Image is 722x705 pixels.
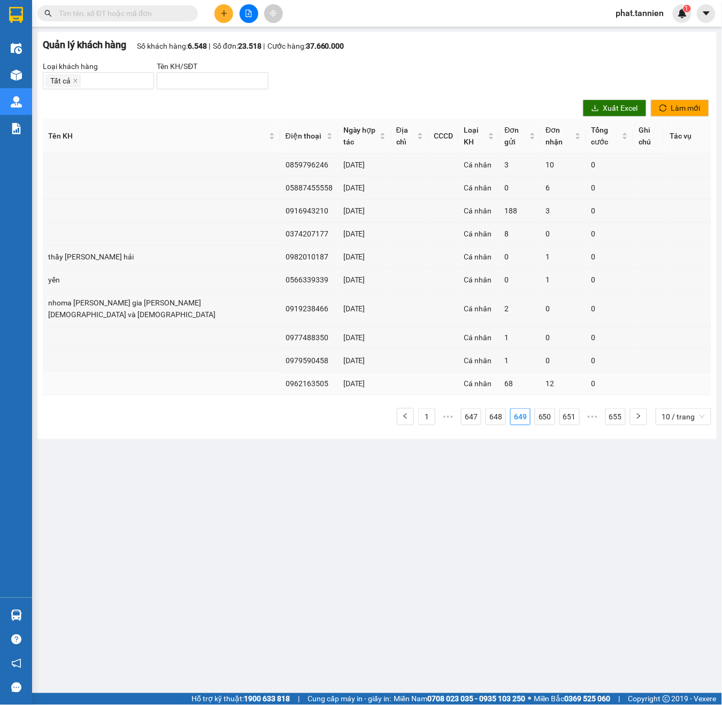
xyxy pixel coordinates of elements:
[245,10,252,17] span: file-add
[220,10,228,17] span: plus
[505,124,527,148] span: Đơn gửi
[663,695,670,703] span: copyright
[464,228,494,240] div: Cá nhân
[264,4,283,23] button: aim
[662,409,705,425] span: 10 / trang
[73,78,78,85] span: close
[659,104,667,113] span: sync
[213,42,238,50] span: Số đơn:
[48,130,267,142] span: Tên KH
[191,693,290,705] span: Hỗ trợ kỹ thuật:
[635,413,642,419] span: right
[583,99,647,117] button: downloadXuất Excel
[43,269,280,292] td: yến
[280,200,338,223] td: 0916943210
[592,205,628,217] div: 0
[396,124,416,148] span: Địa chỉ
[343,378,386,389] div: [DATE]
[137,42,188,50] span: Số khách hàng:
[43,292,280,326] td: nhoma [PERSON_NAME] gia [PERSON_NAME] [DEMOGRAPHIC_DATA] và [DEMOGRAPHIC_DATA]
[505,182,535,194] div: 0
[418,408,435,425] li: 1
[280,269,338,292] td: 0566339339
[238,42,262,50] strong: 23.518
[43,60,154,72] div: Loại khách hàng
[546,303,581,315] div: 0
[440,408,457,425] li: Về 5 Trang Trước
[511,409,530,425] a: 649
[244,695,290,703] strong: 1900 633 818
[343,355,386,366] div: [DATE]
[592,182,628,194] div: 0
[592,274,628,286] div: 0
[11,610,22,621] img: warehouse-icon
[188,42,207,50] strong: 6.548
[267,42,306,50] span: Cước hàng:
[280,372,338,395] td: 0962163505
[592,124,620,148] span: Tổng cước
[546,274,581,286] div: 1
[630,408,647,425] li: Trang Kế
[535,409,555,425] a: 650
[11,634,21,645] span: question-circle
[45,74,81,87] span: Tất cả
[43,37,126,52] div: Quản lý khách hàng
[608,6,673,20] span: phat.tannien
[11,123,22,134] img: solution-icon
[505,378,535,389] div: 68
[298,693,299,705] span: |
[510,408,531,425] li: 649
[11,683,21,693] span: message
[592,251,628,263] div: 0
[505,332,535,343] div: 1
[280,246,338,269] td: 0982010187
[343,332,386,343] div: [DATE]
[546,355,581,366] div: 0
[240,4,258,23] button: file-add
[464,332,494,343] div: Cá nhân
[286,130,325,142] span: Điện thoại
[546,159,581,171] div: 10
[464,182,494,194] div: Cá nhân
[505,274,535,286] div: 0
[592,104,599,113] span: download
[606,409,625,425] a: 655
[656,408,711,425] div: kích thước trang
[419,409,435,425] a: 1
[685,5,689,12] span: 1
[486,408,506,425] li: 648
[343,182,386,194] div: [DATE]
[592,378,628,389] div: 0
[428,119,458,154] th: CCCD
[464,159,494,171] div: Cá nhân
[402,413,409,419] span: left
[308,693,391,705] span: Cung cấp máy in - giấy in:
[546,205,581,217] div: 3
[546,124,573,148] span: Đơn nhận
[605,408,626,425] li: 655
[343,303,386,315] div: [DATE]
[592,355,628,366] div: 0
[505,159,535,171] div: 3
[630,408,647,425] button: right
[678,9,687,18] img: icon-new-feature
[270,10,277,17] span: aim
[343,251,386,263] div: [DATE]
[280,326,338,349] td: 0977488350
[306,42,344,50] strong: 37.660.000
[546,332,581,343] div: 0
[584,408,601,425] li: Đến 5 Trang Kế
[505,205,535,217] div: 188
[592,228,628,240] div: 0
[671,102,701,114] span: Làm mới
[534,693,611,705] span: Miền Bắc
[464,274,494,286] div: Cá nhân
[559,408,580,425] li: 651
[702,9,711,18] span: caret-down
[440,408,457,425] span: •••
[546,228,581,240] div: 0
[11,96,22,108] img: warehouse-icon
[592,159,628,171] div: 0
[280,177,338,200] td: 05887455558
[464,205,494,217] div: Cá nhân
